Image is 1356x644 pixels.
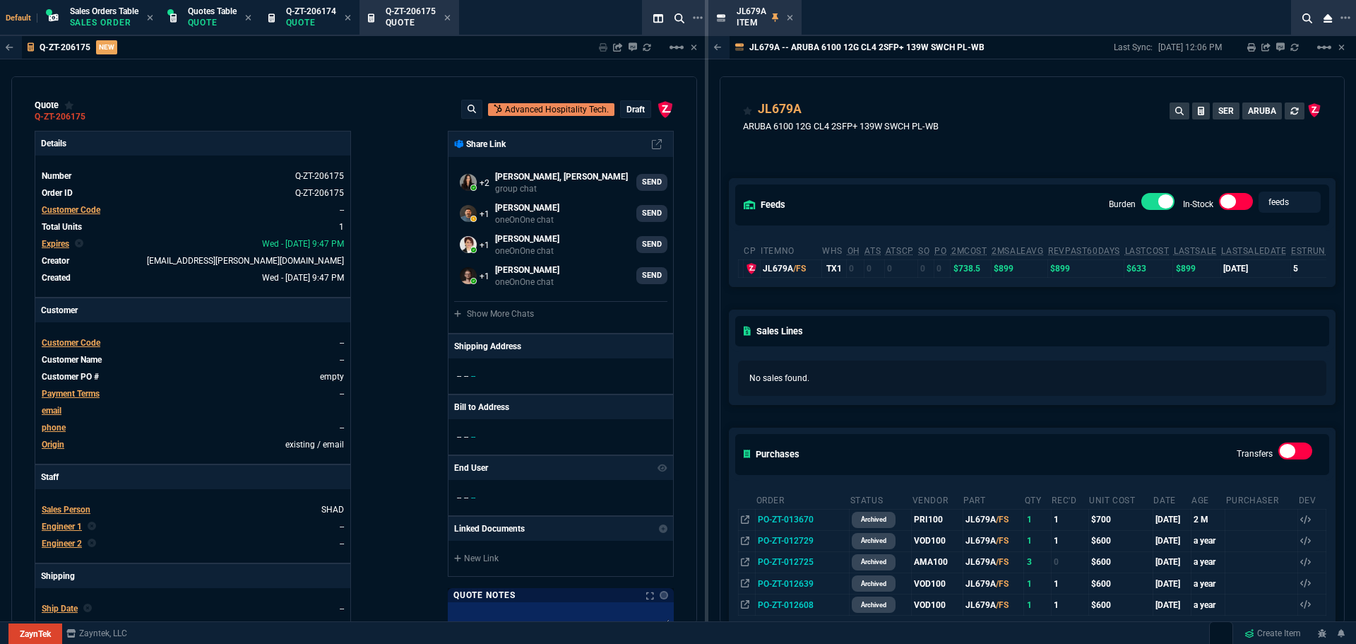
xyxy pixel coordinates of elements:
span: See Marketplace Order [295,171,344,181]
a: empty [320,372,344,382]
span: Q-ZT-206175 [386,6,436,16]
nx-icon: Open In Opposite Panel [741,579,749,589]
span: -- [464,493,468,503]
td: $600 [1088,573,1153,595]
nx-icon: Show/Hide End User to Customer [658,462,667,474]
a: SHAD [321,505,344,515]
td: 0 [1051,551,1088,573]
a: FEDEX [318,621,344,631]
a: -- [340,389,344,399]
td: JL679A [963,509,1024,530]
span: /FS [793,264,806,274]
span: Q-ZT-206174 [286,6,336,16]
p: draft [626,104,645,115]
nx-icon: Search [1297,10,1318,27]
tr: undefined [41,438,345,452]
th: ItemNo [760,240,821,260]
td: 2 M [1191,509,1225,530]
p: Q-ZT-206175 [40,42,90,53]
nx-icon: Open In Opposite Panel [741,600,749,610]
p: archived [861,535,886,546]
td: JL679A [963,595,1024,616]
a: Q-ZT-206175 [35,116,85,118]
mat-icon: Example home icon [668,39,685,56]
p: No sales found. [749,372,1315,385]
td: VOD100 [912,573,963,595]
td: $633 [1124,259,1173,277]
td: VOD100 [912,595,963,616]
p: Quote [188,17,237,28]
span: Expires [42,239,69,249]
span: /FS [996,536,1009,546]
nx-icon: Close Workbench [1318,10,1338,27]
td: [DATE] [1153,530,1191,551]
p: archived [861,514,886,525]
td: 1 [1024,573,1052,595]
td: $899 [1047,259,1124,277]
th: Age [1191,489,1225,510]
tr: undefined [41,271,345,285]
span: -- [457,493,461,503]
th: Status [850,489,912,510]
td: $899 [1173,259,1220,277]
td: [DATE] [1153,509,1191,530]
nx-icon: Clear selected rep [75,238,83,250]
abbr: Total units in inventory => minus on SO => plus on PO [864,246,881,256]
td: 1 [1051,573,1088,595]
label: Transfers [1237,449,1273,459]
a: Origin [42,440,64,450]
tr: undefined [41,537,345,551]
p: oneOnOne chat [495,276,559,288]
span: Quotes Table [188,6,237,16]
tr: undefined [41,503,345,517]
span: -- [471,493,475,503]
td: 0 [934,259,951,277]
span: Agent [42,621,64,631]
span: Ship Date [42,604,78,614]
span: PO-ZT-012639 [758,579,814,589]
td: 1 [1051,530,1088,551]
tr: undefined [41,336,345,350]
nx-icon: Close Tab [444,13,451,24]
span: Order ID [42,188,73,198]
p: [DATE] 12:06 PM [1158,42,1222,53]
td: 1 [1051,595,1088,616]
nx-icon: Close Tab [345,13,351,24]
th: cp [743,240,760,260]
span: Payment Terms [42,389,100,399]
td: $738.5 [951,259,991,277]
tr: undefined [41,602,345,616]
abbr: Avg Sale from SO invoices for 2 months [992,246,1043,256]
p: Linked Documents [454,522,525,535]
p: Customer [35,298,350,322]
span: PO-ZT-012608 [758,600,814,610]
td: 0 [917,259,934,277]
td: 1 [1051,509,1088,530]
td: a year [1191,573,1225,595]
p: Last Sync: [1114,42,1158,53]
nx-icon: Search [669,10,690,27]
a: -- [340,355,344,365]
nx-fornida-value: PO-ZT-012639 [758,578,847,590]
td: 1 [1024,509,1052,530]
nx-icon: Back to Table [714,42,722,52]
p: Quote Notes [453,590,516,601]
a: Brian.Over@fornida.com,seti.shadab@fornida.com [454,262,667,290]
p: [PERSON_NAME] [495,233,559,245]
span: Created [42,273,71,283]
p: oneOnOne chat [495,214,559,226]
a: sarah.costa@fornida.com,seti.shadab@fornida.com,Brian.Over@fornida.com [454,168,667,197]
td: TX1 [821,259,846,277]
nx-icon: Open In Opposite Panel [741,515,749,525]
tr: undefined [41,520,345,534]
span: -- [457,371,461,381]
p: archived [861,578,886,590]
p: Sales Order [70,17,138,28]
td: a year [1191,595,1225,616]
span: Total Units [42,222,82,232]
p: archived [861,556,886,568]
p: JL679A -- ARUBA 6100 12G CL4 2SFP+ 139W SWCH PL-WB [749,42,985,53]
button: SER [1213,103,1239,119]
nx-icon: Open New Tab [693,11,703,25]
